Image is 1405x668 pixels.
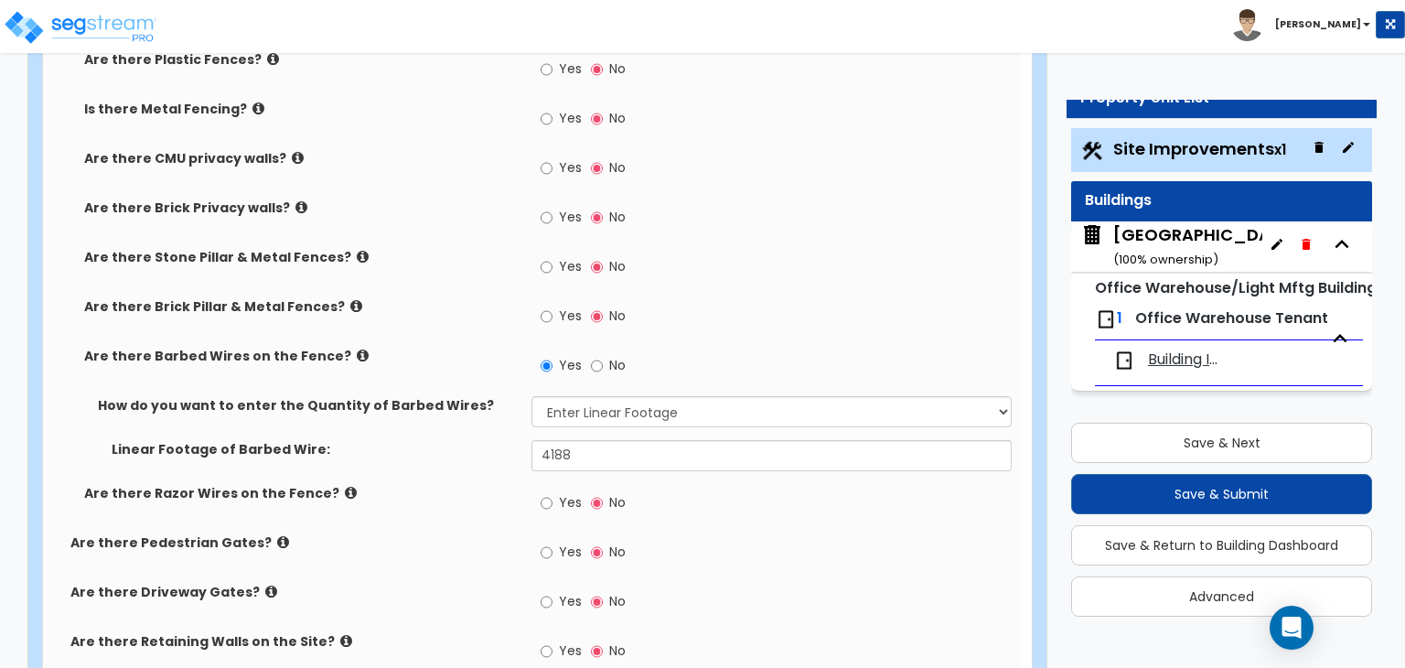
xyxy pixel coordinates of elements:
i: click for more info! [292,151,304,165]
label: Are there Razor Wires on the Fence? [84,484,518,502]
i: click for more info! [357,250,369,264]
label: Are there Brick Pillar & Metal Fences? [84,297,518,316]
i: click for more info! [277,535,289,549]
input: Yes [541,307,552,327]
span: Building Interior [1148,350,1226,371]
input: No [591,493,603,513]
label: Is there Metal Fencing? [84,100,518,118]
b: [PERSON_NAME] [1275,17,1361,31]
i: click for more info! [295,200,307,214]
div: Buildings [1085,190,1358,211]
i: click for more info! [357,349,369,362]
span: Main Building [1080,223,1262,270]
span: Yes [559,59,582,78]
span: Site Improvements [1113,137,1286,160]
button: Save & Submit [1071,474,1372,514]
img: building.svg [1080,223,1104,247]
span: No [609,158,626,177]
span: 1 [1117,307,1122,329]
img: door.png [1113,350,1135,372]
input: Yes [541,543,552,563]
span: No [609,109,626,127]
input: Yes [541,208,552,228]
small: x1 [1274,140,1286,159]
i: click for more info! [340,634,352,648]
img: door.png [1095,308,1117,330]
input: No [591,257,603,277]
input: No [591,307,603,327]
img: avatar.png [1231,9,1263,41]
span: Yes [559,493,582,512]
i: click for more info! [345,486,357,500]
i: click for more info! [350,299,362,313]
span: No [609,493,626,512]
span: Yes [559,543,582,561]
input: No [591,208,603,228]
label: Are there Barbed Wires on the Fence? [84,347,518,365]
span: Yes [559,592,582,610]
input: Yes [541,257,552,277]
button: Advanced [1071,576,1372,617]
span: No [609,641,626,660]
span: No [609,307,626,325]
label: Are there CMU privacy walls? [84,149,518,167]
span: No [609,257,626,275]
label: Are there Retaining Walls on the Site? [70,632,518,651]
input: No [591,356,603,376]
i: click for more info! [265,585,277,598]
span: No [609,59,626,78]
input: Yes [541,59,552,80]
span: No [609,592,626,610]
input: Yes [541,592,552,612]
label: Linear Footage of Barbed Wire: [112,440,518,458]
button: Save & Return to Building Dashboard [1071,525,1372,566]
input: Yes [541,109,552,129]
span: Yes [559,356,582,374]
input: No [591,158,603,178]
input: No [591,109,603,129]
label: Are there Driveway Gates? [70,583,518,601]
img: Construction.png [1080,139,1104,163]
input: Yes [541,641,552,662]
label: Are there Stone Pillar & Metal Fences? [84,248,518,266]
i: click for more info! [252,102,264,115]
input: No [591,592,603,612]
div: [GEOGRAPHIC_DATA] [1113,223,1301,270]
span: No [609,543,626,561]
input: Yes [541,158,552,178]
span: Office Warehouse Tenant [1135,307,1328,329]
div: Open Intercom Messenger [1270,606,1314,650]
img: logo_pro_r.png [3,9,158,46]
input: Yes [541,493,552,513]
label: Are there Plastic Fences? [84,50,518,69]
small: Office Warehouse/Light Mftg Building [1095,277,1377,298]
span: Yes [559,109,582,127]
button: Save & Next [1071,423,1372,463]
i: click for more info! [267,52,279,66]
span: Yes [559,257,582,275]
span: No [609,356,626,374]
label: Are there Brick Privacy walls? [84,199,518,217]
input: Yes [541,356,552,376]
input: No [591,543,603,563]
input: No [591,59,603,80]
span: Yes [559,307,582,325]
input: No [591,641,603,662]
label: How do you want to enter the Quantity of Barbed Wires? [98,396,518,415]
span: Yes [559,158,582,177]
label: Are there Pedestrian Gates? [70,533,518,552]
span: No [609,208,626,226]
span: Yes [559,208,582,226]
small: ( 100 % ownership) [1113,251,1218,268]
span: Yes [559,641,582,660]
